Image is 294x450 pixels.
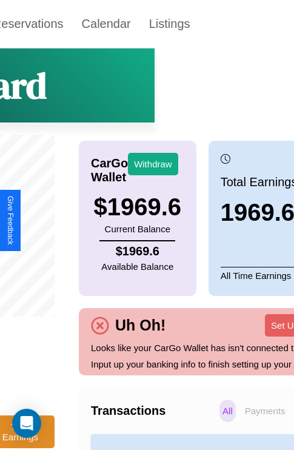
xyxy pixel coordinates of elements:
div: Open Intercom Messenger [12,409,41,438]
p: Payments [242,400,289,422]
button: Withdraw [128,153,178,175]
h4: $ 1969.6 [101,244,173,258]
p: Current Balance [94,221,182,237]
h4: Uh Oh! [109,317,172,334]
p: All [219,400,236,422]
a: Listings [140,11,199,36]
h4: CarGo Wallet [91,156,128,184]
a: Calendar [73,11,140,36]
h3: $ 1969.6 [94,193,182,221]
p: Available Balance [101,258,173,275]
div: Give Feedback [6,196,15,245]
h4: Transactions [91,404,216,418]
